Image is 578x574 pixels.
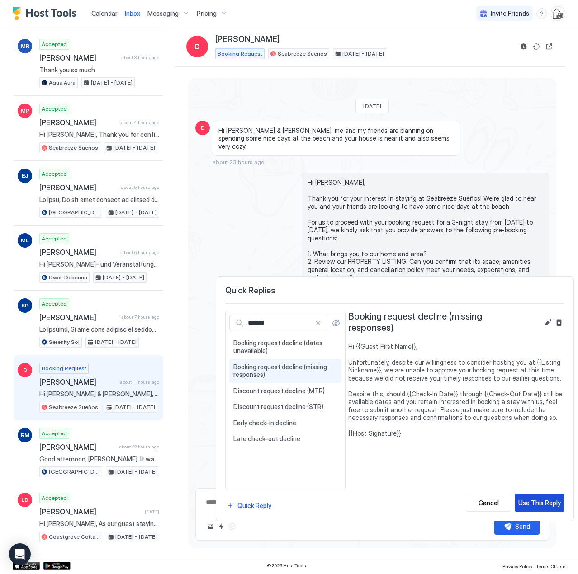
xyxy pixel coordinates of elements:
[515,494,564,512] button: Use This Reply
[233,403,337,411] span: Discount request decline (STR)
[518,498,561,508] div: Use This Reply
[331,318,341,329] button: Show all quick replies
[233,363,337,379] span: Booking request decline (missing responses)
[554,317,564,328] button: Delete
[225,286,564,296] span: Quick Replies
[233,339,337,355] span: Booking request decline (dates unavailable)
[466,494,511,512] button: Cancel
[9,543,31,565] div: Open Intercom Messenger
[244,315,315,331] input: Input Field
[233,419,337,427] span: Early check-in decline
[348,311,528,334] span: Booking request decline (missing responses)
[348,343,564,438] span: Hi {{Guest First Name}}, Unfortunately, despite our willingness to consider hosting you at {{List...
[225,499,273,512] button: Quick Reply
[233,435,337,443] span: Late check-out decline
[479,498,499,508] div: Cancel
[233,387,337,395] span: Discount request decline (MTR)
[543,317,554,328] button: Edit
[237,501,271,510] div: Quick Reply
